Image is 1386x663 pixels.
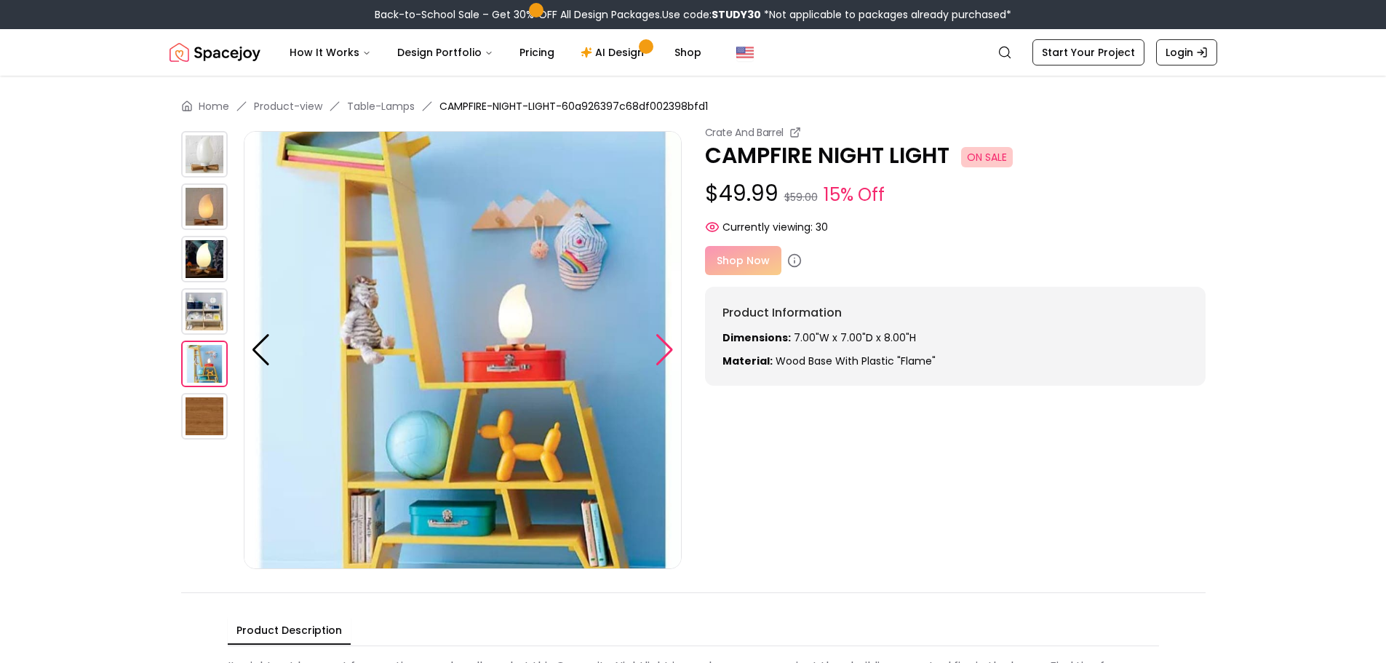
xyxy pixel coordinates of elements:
a: Home [199,99,229,114]
a: Spacejoy [170,38,260,67]
small: $59.00 [784,190,818,205]
p: CAMPFIRE NIGHT LIGHT [705,143,1206,169]
small: Crate And Barrel [705,125,784,140]
span: Wood base with plastic "flame" [776,354,936,368]
img: https://storage.googleapis.com/spacejoy-main/assets/60a926397c68df002398bfd1/product_1_p73lk906329 [181,183,228,230]
a: Login [1156,39,1217,65]
button: Design Portfolio [386,38,505,67]
button: Product Description [228,617,351,645]
a: Product-view [254,99,322,114]
span: *Not applicable to packages already purchased* [761,7,1011,22]
img: https://storage.googleapis.com/spacejoy-main/assets/60a926397c68df002398bfd1/product_5_c90ecd91lg5l [181,393,228,440]
img: https://storage.googleapis.com/spacejoy-main/assets/60a926397c68df002398bfd1/product_0_ombn2i4jice [181,131,228,178]
span: 30 [816,220,828,234]
img: United States [736,44,754,61]
div: Back-to-School Sale – Get 30% OFF All Design Packages. [375,7,1011,22]
a: Start Your Project [1032,39,1144,65]
h6: Product Information [722,304,1188,322]
nav: Main [278,38,713,67]
img: Spacejoy Logo [170,38,260,67]
a: Shop [663,38,713,67]
img: https://storage.googleapis.com/spacejoy-main/assets/60a926397c68df002398bfd1/product_4_mne68iffp0ad [181,341,228,387]
span: ON SALE [961,147,1013,167]
span: CAMPFIRE-NIGHT-LIGHT-60a926397c68df002398bfd1 [439,99,708,114]
img: https://storage.googleapis.com/spacejoy-main/assets/60a926397c68df002398bfd1/product_3_4i1i8m72hon [181,288,228,335]
strong: Dimensions: [722,330,791,345]
a: AI Design [569,38,660,67]
strong: Material: [722,354,773,368]
img: https://storage.googleapis.com/spacejoy-main/assets/60a926397c68df002398bfd1/product_2_d68a0oopnhc [181,236,228,282]
a: Table-Lamps [347,99,415,114]
nav: breadcrumb [181,99,1206,114]
p: 7.00"W x 7.00"D x 8.00"H [722,330,1188,345]
nav: Global [170,29,1217,76]
span: Currently viewing: [722,220,813,234]
p: $49.99 [705,180,1206,208]
a: Pricing [508,38,566,67]
span: Use code: [662,7,761,22]
small: 15% Off [824,182,885,208]
button: How It Works [278,38,383,67]
img: https://storage.googleapis.com/spacejoy-main/assets/60a926397c68df002398bfd1/product_4_mne68iffp0ad [244,131,682,569]
b: STUDY30 [712,7,761,22]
